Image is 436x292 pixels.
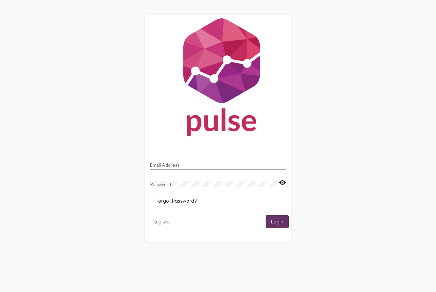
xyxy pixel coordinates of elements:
mat-icon: visibility [279,179,286,187]
span: Forgot Password? [155,198,197,204]
span: Login [271,219,283,225]
button: Forgot Password? [150,195,202,207]
button: Login [266,215,289,228]
button: Register [147,215,177,228]
img: Pulse For Good Logo [145,15,291,143]
span: Register [153,219,171,225]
